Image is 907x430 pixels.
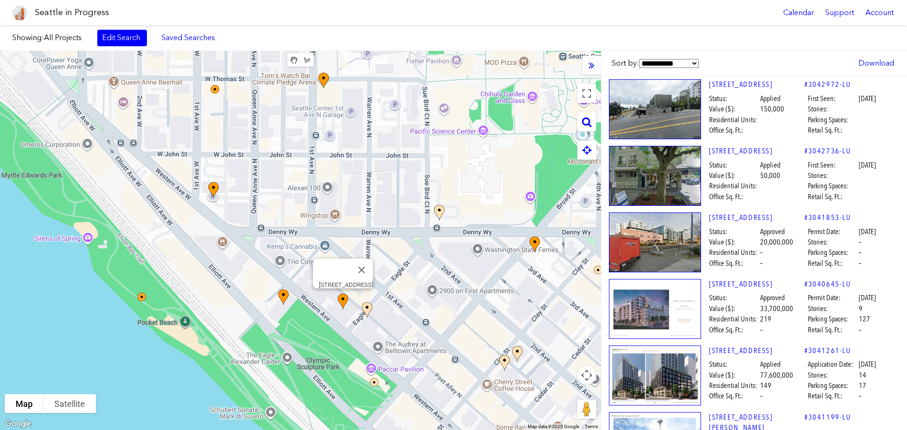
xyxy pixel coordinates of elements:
[808,192,857,202] span: Retail Sq. Ft.:
[528,424,579,429] span: Map data ©2025 Google
[760,93,780,104] span: Applied
[808,170,857,181] span: Stories:
[709,391,759,401] span: Office Sq. Ft.:
[808,380,857,391] span: Parking Spaces:
[300,53,314,67] button: Draw a shape
[808,370,857,380] span: Stories:
[808,304,857,314] span: Stories:
[808,115,857,125] span: Parking Spaces:
[859,227,876,237] span: [DATE]
[760,380,771,391] span: 149
[709,247,759,258] span: Residential Units:
[97,30,147,46] a: Edit Search
[808,293,857,303] span: Permit Date:
[859,237,862,247] span: –
[709,325,759,335] span: Office Sq. Ft.:
[760,304,793,314] span: 33,700,000
[808,227,857,237] span: Permit Date:
[609,212,701,272] img: 3130_ALASKAN_WAY_SEATTLE.jpg
[760,293,785,303] span: Approved
[859,160,876,170] span: [DATE]
[859,325,862,335] span: –
[859,93,876,104] span: [DATE]
[709,212,804,223] a: [STREET_ADDRESS]
[709,93,759,104] span: Status:
[709,146,804,156] a: [STREET_ADDRESS]
[804,146,851,156] a: #3042736-LU
[5,394,43,413] button: Show street map
[585,424,598,429] a: Terms
[709,380,759,391] span: Residential Units:
[709,237,759,247] span: Value ($):
[760,370,793,380] span: 77,600,000
[808,258,857,269] span: Retail Sq. Ft.:
[709,304,759,314] span: Value ($):
[760,104,784,114] span: 150,000
[854,55,899,71] a: Download
[859,391,862,401] span: –
[808,314,857,324] span: Parking Spaces:
[44,33,82,42] span: All Projects
[2,418,34,430] a: Open this area in Google Maps (opens a new window)
[577,84,596,103] button: Toggle fullscreen view
[859,293,876,303] span: [DATE]
[709,279,804,289] a: [STREET_ADDRESS]
[760,237,793,247] span: 20,000,000
[609,146,701,206] img: 2721_4TH_AVE_SEATTLE.jpg
[760,247,763,258] span: –
[804,346,851,356] a: #3041261-LU
[760,227,785,237] span: Approved
[760,391,763,401] span: –
[709,293,759,303] span: Status:
[760,314,771,324] span: 219
[709,125,759,135] span: Office Sq. Ft.:
[709,258,759,269] span: Office Sq. Ft.:
[287,53,300,67] button: Stop drawing
[859,304,863,314] span: 9
[859,247,862,258] span: –
[804,412,851,422] a: #3041199-LU
[609,279,701,339] img: 1.jpg
[709,181,759,191] span: Residential Units:
[43,394,96,413] button: Show satellite imagery
[12,33,88,43] label: Showing:
[577,400,596,419] button: Drag Pegman onto the map to open Street View
[709,79,804,90] a: [STREET_ADDRESS]
[577,366,596,385] button: Map camera controls
[609,79,701,139] img: 2901_WESTERN_AVE_SEATTLE.jpg
[808,237,857,247] span: Stories:
[35,7,109,18] h1: Seattle in Progress
[804,79,851,90] a: #3042972-LU
[2,418,34,430] img: Google
[760,359,780,370] span: Applied
[808,325,857,335] span: Retail Sq. Ft.:
[808,359,857,370] span: Application Date:
[709,227,759,237] span: Status:
[709,346,804,356] a: [STREET_ADDRESS]
[760,325,763,335] span: –
[760,258,763,269] span: –
[808,160,857,170] span: First Seen:
[709,359,759,370] span: Status:
[760,160,780,170] span: Applied
[859,359,876,370] span: [DATE]
[859,314,870,324] span: 127
[709,314,759,324] span: Residential Units:
[709,104,759,114] span: Value ($):
[760,170,780,181] span: 50,000
[804,279,851,289] a: #3040645-LU
[808,104,857,114] span: Stories:
[12,5,27,20] img: favicon-96x96.png
[859,258,862,269] span: –
[351,259,373,281] button: Close
[859,380,866,391] span: 17
[639,59,699,68] select: Sort by:
[156,30,220,46] a: Saved Searches
[804,212,851,223] a: #3041853-LU
[709,170,759,181] span: Value ($):
[859,370,866,380] span: 14
[808,391,857,401] span: Retail Sq. Ft.:
[808,181,857,191] span: Parking Spaces:
[709,115,759,125] span: Residential Units:
[709,370,759,380] span: Value ($):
